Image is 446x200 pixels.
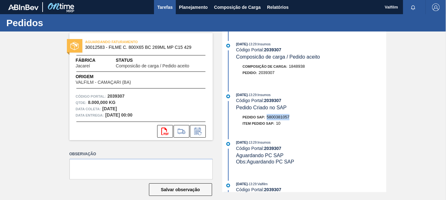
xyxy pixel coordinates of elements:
[236,159,294,164] span: Obs: Aguardando PC SAP
[264,187,282,192] strong: 2039307
[88,100,116,105] strong: 8.000,000 KG
[70,42,79,50] img: status
[289,64,305,69] span: 1848938
[76,57,110,64] span: Fábrica
[174,125,189,138] div: Ir para Composição de Carga
[248,141,257,144] span: - 13:29
[257,42,271,46] span: : Insumos
[236,187,386,192] div: Código Portal:
[105,112,133,117] strong: [DATE] 00:00
[76,80,131,85] span: VALFILM - CAMAÇARI (BA)
[243,115,265,119] span: Pedido SAP:
[248,93,257,97] span: - 13:29
[236,146,386,151] div: Código Portal:
[76,112,104,118] span: Data entrega:
[264,47,282,52] strong: 2039307
[243,71,257,75] span: Pedido :
[226,44,230,48] img: atual
[8,4,39,10] img: TNhmsLtSVTkK8tSr43FrP2fwEKptu5GPRR3wAAAABJRU5ErkJggg==
[257,182,268,186] span: : Valfilm
[267,115,289,119] span: 5800381057
[432,3,440,11] img: Logout
[157,125,173,138] div: Abrir arquivo PDF
[214,3,261,11] span: Composição de Carga
[116,57,206,64] span: Status
[226,184,230,187] img: atual
[69,150,213,159] label: Observação
[248,43,257,46] span: - 13:29
[259,70,275,75] span: 2039307
[243,122,275,125] span: Item pedido SAP:
[226,94,230,98] img: atual
[157,3,173,11] span: Tarefas
[236,182,247,186] span: [DATE]
[76,64,90,68] span: Jacareí
[236,47,386,52] div: Código Portal:
[236,140,247,144] span: [DATE]
[264,146,282,151] strong: 2039307
[243,65,288,68] span: Composição de Carga :
[267,3,288,11] span: Relatórios
[190,125,206,138] div: Informar alteração no pedido
[76,73,149,80] span: Origem
[236,42,247,46] span: [DATE]
[276,121,280,126] span: 10
[236,98,386,103] div: Código Portal:
[76,100,86,106] span: Qtde :
[85,45,200,50] span: 30012583 - FILME C. 800X65 BC 269ML MP C15 429
[76,106,101,112] span: Data coleta:
[102,106,117,111] strong: [DATE]
[85,39,174,45] span: AGUARDANDO FATURAMENTO
[236,93,247,97] span: [DATE]
[116,64,189,68] span: Composicão de carga / Pedido aceito
[226,142,230,146] img: atual
[257,93,271,97] span: : Insumos
[236,54,320,60] span: Composicão de carga / Pedido aceito
[236,105,287,110] span: Pedido Criado no SAP
[149,183,212,196] button: Salvar observação
[403,3,423,12] button: Notificações
[264,98,282,103] strong: 2039307
[107,94,125,99] strong: 2039307
[76,93,106,100] span: Código Portal:
[236,153,283,158] span: Aguardando PC SAP
[6,19,118,26] h1: Pedidos
[179,3,208,11] span: Planejamento
[257,140,271,144] span: : Insumos
[248,182,257,186] span: - 13:29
